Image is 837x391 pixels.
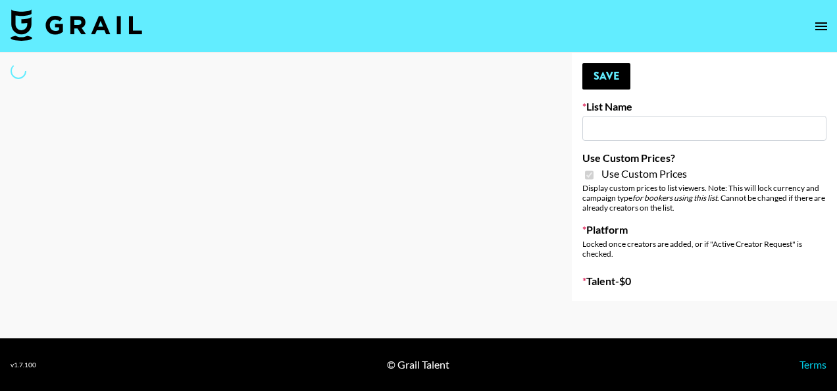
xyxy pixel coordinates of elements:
button: open drawer [808,13,834,39]
div: Display custom prices to list viewers. Note: This will lock currency and campaign type . Cannot b... [582,183,826,213]
a: Terms [799,358,826,371]
label: Talent - $ 0 [582,274,826,288]
img: Grail Talent [11,9,142,41]
div: v 1.7.100 [11,361,36,369]
div: Locked once creators are added, or if "Active Creator Request" is checked. [582,239,826,259]
em: for bookers using this list [632,193,717,203]
div: © Grail Talent [387,358,449,371]
label: Use Custom Prices? [582,151,826,165]
span: Use Custom Prices [601,167,687,180]
button: Save [582,63,630,90]
label: List Name [582,100,826,113]
label: Platform [582,223,826,236]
